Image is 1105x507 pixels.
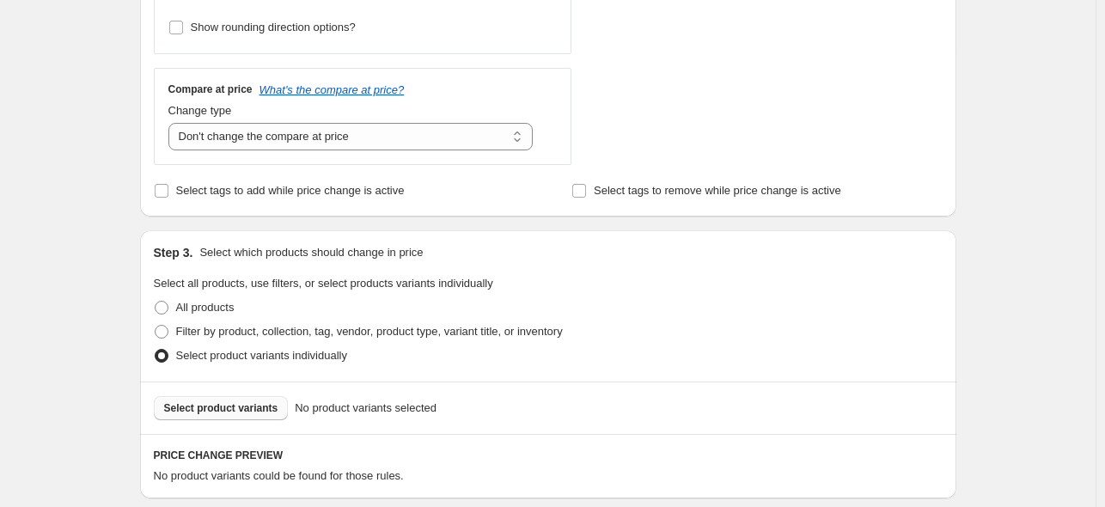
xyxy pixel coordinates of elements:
[199,244,423,261] p: Select which products should change in price
[594,184,841,197] span: Select tags to remove while price change is active
[295,400,437,417] span: No product variants selected
[191,21,356,34] span: Show rounding direction options?
[164,401,278,415] span: Select product variants
[176,184,405,197] span: Select tags to add while price change is active
[154,277,493,290] span: Select all products, use filters, or select products variants individually
[176,349,347,362] span: Select product variants individually
[154,449,943,462] h6: PRICE CHANGE PREVIEW
[259,83,405,96] button: What's the compare at price?
[154,469,404,482] span: No product variants could be found for those rules.
[168,82,253,96] h3: Compare at price
[176,301,235,314] span: All products
[176,325,563,338] span: Filter by product, collection, tag, vendor, product type, variant title, or inventory
[168,104,232,117] span: Change type
[154,396,289,420] button: Select product variants
[154,244,193,261] h2: Step 3.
